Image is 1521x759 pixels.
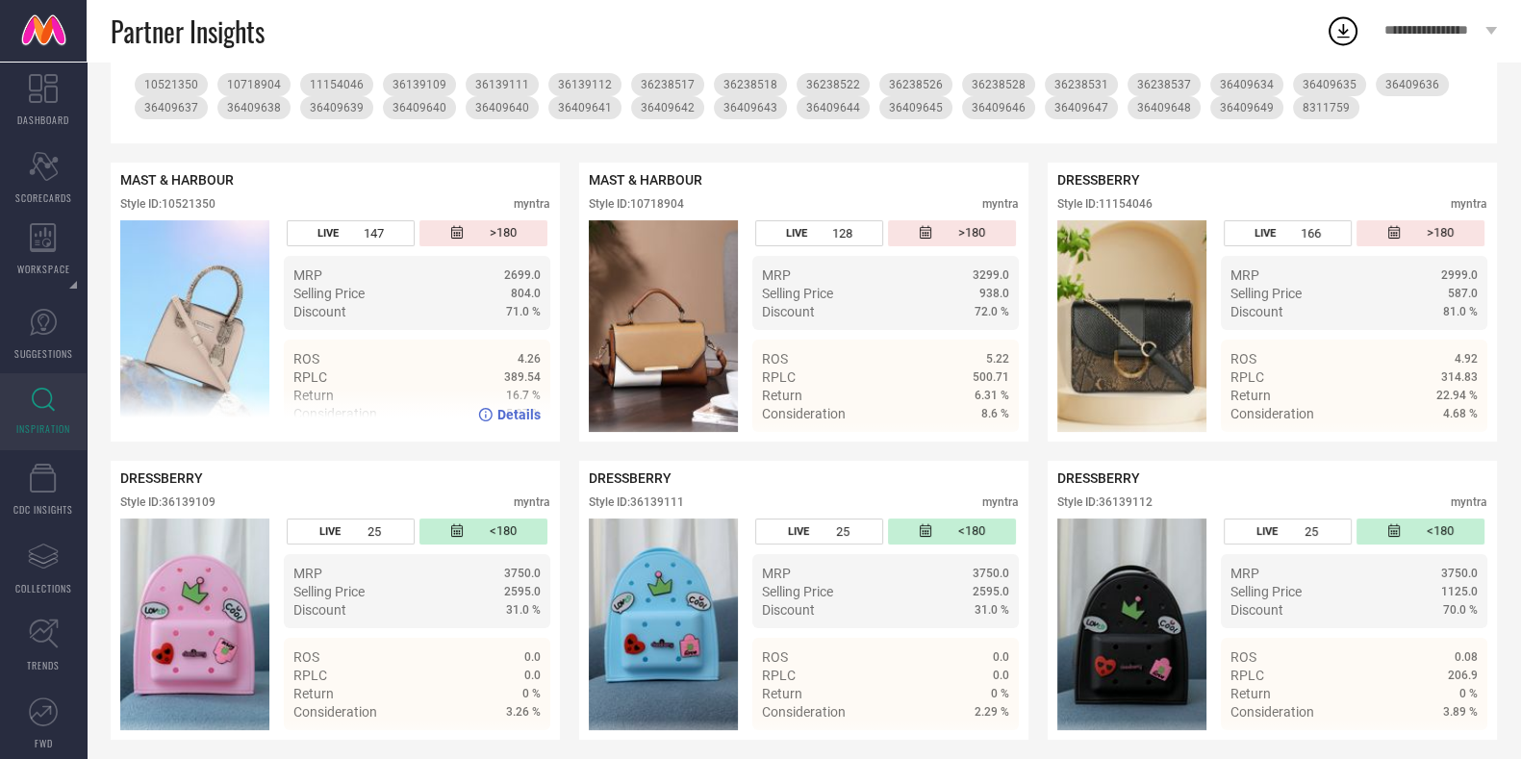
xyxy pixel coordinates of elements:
[1220,101,1274,114] span: 36409649
[120,495,215,509] div: Style ID: 36139109
[806,78,860,91] span: 36238522
[522,687,541,700] span: 0 %
[1255,227,1276,240] span: LIVE
[293,704,377,720] span: Consideration
[120,172,234,188] span: MAST & HARBOUR
[511,287,541,300] span: 804.0
[832,226,852,240] span: 128
[1356,519,1484,544] div: Number of days since the style was first listed on the platform
[1230,566,1259,581] span: MRP
[762,351,788,367] span: ROS
[1434,739,1478,754] span: Details
[393,78,446,91] span: 36139109
[762,388,802,403] span: Return
[589,172,702,188] span: MAST & HARBOUR
[419,220,547,246] div: Number of days since the style was first listed on the platform
[966,739,1009,754] span: Details
[514,197,550,211] div: myntra
[120,470,203,486] span: DRESSBERRY
[1230,304,1283,319] span: Discount
[1459,687,1478,700] span: 0 %
[973,585,1009,598] span: 2595.0
[1451,495,1487,509] div: myntra
[1443,305,1478,318] span: 81.0 %
[641,78,695,91] span: 36238517
[762,602,815,618] span: Discount
[558,101,612,114] span: 36409641
[762,584,833,599] span: Selling Price
[293,304,346,319] span: Discount
[120,519,269,730] img: Style preview image
[723,78,777,91] span: 36238518
[15,581,72,595] span: COLLECTIONS
[504,567,541,580] span: 3750.0
[966,441,1009,456] span: Details
[788,525,809,538] span: LIVE
[836,524,849,539] span: 25
[227,78,281,91] span: 10718904
[982,197,1019,211] div: myntra
[958,225,985,241] span: >180
[490,225,517,241] span: >180
[975,603,1009,617] span: 31.0 %
[1057,470,1140,486] span: DRESSBERRY
[120,220,269,432] img: Style preview image
[293,686,334,701] span: Return
[1326,13,1360,48] div: Open download list
[293,649,319,665] span: ROS
[1256,525,1278,538] span: LIVE
[973,268,1009,282] span: 3299.0
[762,668,796,683] span: RPLC
[1443,603,1478,617] span: 70.0 %
[762,304,815,319] span: Discount
[975,389,1009,402] span: 6.31 %
[478,407,541,422] a: Details
[1441,567,1478,580] span: 3750.0
[1441,370,1478,384] span: 314.83
[35,736,53,750] span: FWD
[419,519,547,544] div: Number of days since the style was first listed on the platform
[888,220,1016,246] div: Number of days since the style was first listed on the platform
[506,603,541,617] span: 31.0 %
[1057,172,1140,188] span: DRESSBERRY
[1230,388,1271,403] span: Return
[1054,78,1108,91] span: 36238531
[991,687,1009,700] span: 0 %
[506,705,541,719] span: 3.26 %
[972,101,1026,114] span: 36409646
[14,346,73,361] span: SUGGESTIONS
[1434,441,1478,456] span: Details
[287,220,415,246] div: Number of days the style has been live on the platform
[1230,351,1256,367] span: ROS
[973,567,1009,580] span: 3750.0
[1230,686,1271,701] span: Return
[506,305,541,318] span: 71.0 %
[1230,704,1314,720] span: Consideration
[293,286,365,301] span: Selling Price
[1057,220,1206,432] div: Click to view image
[1230,649,1256,665] span: ROS
[958,523,985,540] span: <180
[504,585,541,598] span: 2595.0
[975,305,1009,318] span: 72.0 %
[1427,225,1454,241] span: >180
[1427,523,1454,540] span: <180
[293,369,327,385] span: RPLC
[993,650,1009,664] span: 0.0
[368,524,381,539] span: 25
[1415,441,1478,456] a: Details
[293,668,327,683] span: RPLC
[755,519,883,544] div: Number of days the style has been live on the platform
[982,495,1019,509] div: myntra
[1443,705,1478,719] span: 3.89 %
[762,566,791,581] span: MRP
[310,78,364,91] span: 11154046
[27,658,60,672] span: TRENDS
[762,369,796,385] span: RPLC
[504,268,541,282] span: 2699.0
[1230,267,1259,283] span: MRP
[947,739,1009,754] a: Details
[1455,650,1478,664] span: 0.08
[889,101,943,114] span: 36409645
[17,262,70,276] span: WORKSPACE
